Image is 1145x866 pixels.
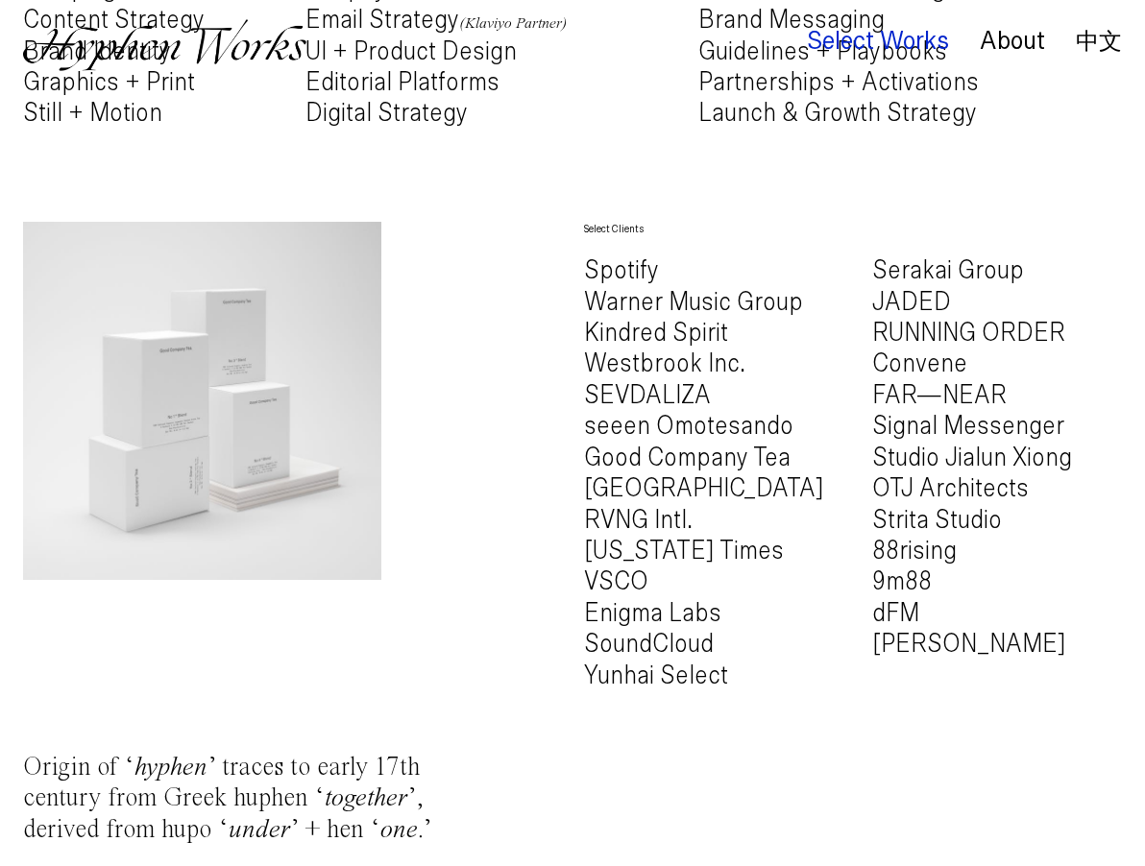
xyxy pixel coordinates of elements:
em: one [380,817,418,843]
div: Select Works [807,28,949,55]
img: Hyphen Works [23,19,306,71]
a: Select Works [807,32,949,53]
div: About [980,28,1045,55]
h6: Select Clients [584,222,834,236]
em: hyphen [134,755,207,781]
em: under [229,817,290,843]
em: together [325,785,407,811]
img: 8bb80bf7-c7a2-4c01-9f14-01d356997450_005+hyphen+works.jpg [23,222,381,580]
h4: Serakai Group JADED RUNNING ORDER Convene FAR—NEAR Signal Messenger Studio Jialun Xiong OTJ Archi... [872,255,1122,660]
a: 中文 [1076,31,1122,52]
h4: Spotify Warner Music Group Kindred Spirit Westbrook Inc. SEVDALIZA seeen Omotesando Good Company ... [584,255,834,691]
p: Origin of ‘ ’ traces to early 17th century from Greek huphen ‘ ’, derived from hupo ‘ ’ + hen ‘ .’ [23,753,481,846]
a: About [980,32,1045,53]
